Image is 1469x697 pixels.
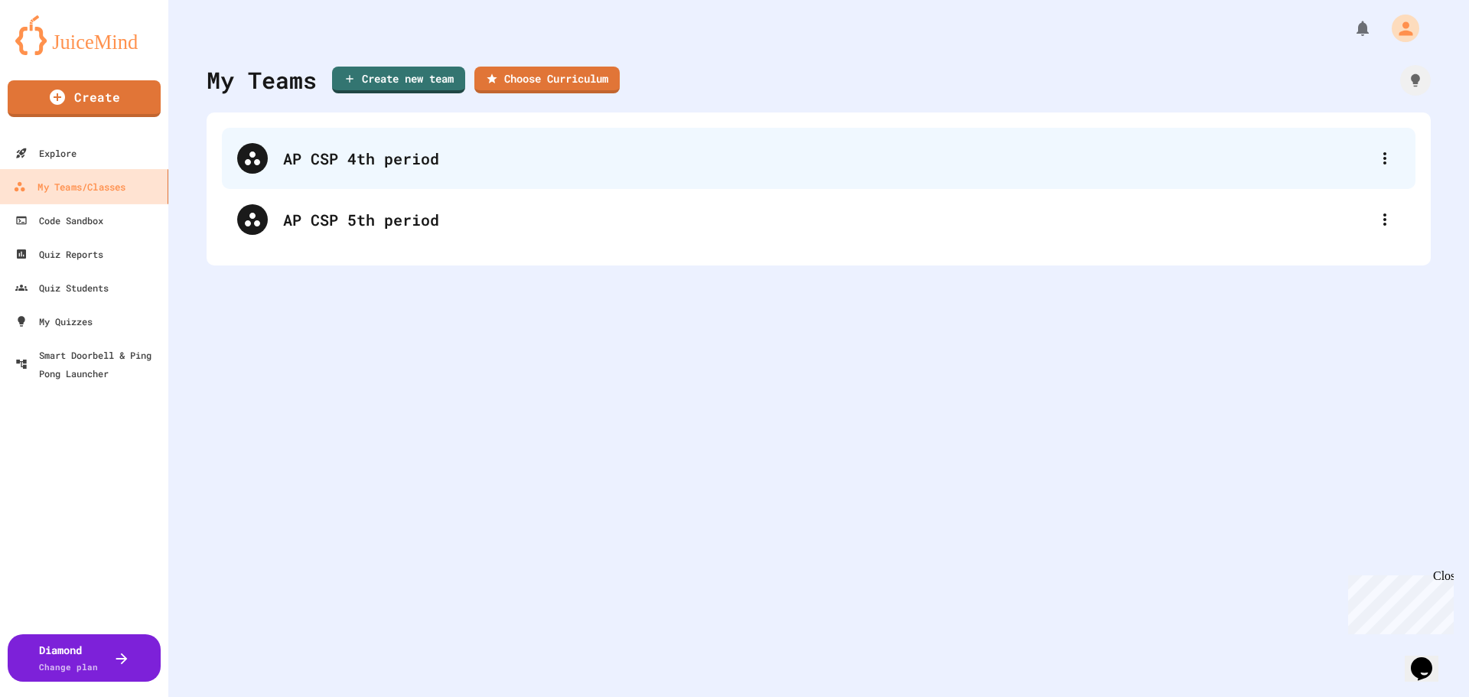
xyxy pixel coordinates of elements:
[222,189,1415,250] div: AP CSP 5th period
[39,661,98,673] span: Change plan
[39,642,98,674] div: Diamond
[6,6,106,97] div: Chat with us now!Close
[332,67,465,93] a: Create new team
[207,63,317,97] div: My Teams
[222,128,1415,189] div: AP CSP 4th period
[15,278,109,297] div: Quiz Students
[15,15,153,55] img: logo-orange.svg
[1376,11,1423,46] div: My Account
[15,144,77,162] div: Explore
[8,634,161,682] button: DiamondChange plan
[283,208,1370,231] div: AP CSP 5th period
[15,211,103,230] div: Code Sandbox
[283,147,1370,170] div: AP CSP 4th period
[13,178,125,197] div: My Teams/Classes
[1342,569,1454,634] iframe: chat widget
[474,67,620,93] a: Choose Curriculum
[1400,65,1431,96] div: How it works
[1325,15,1376,41] div: My Notifications
[15,346,162,383] div: Smart Doorbell & Ping Pong Launcher
[15,245,103,263] div: Quiz Reports
[15,312,93,331] div: My Quizzes
[8,80,161,117] a: Create
[1405,636,1454,682] iframe: chat widget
